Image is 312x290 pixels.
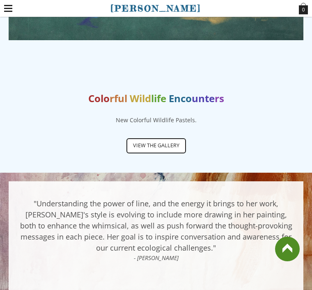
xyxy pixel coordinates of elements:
span: View the gallery [127,139,185,153]
font: Wild [130,91,151,105]
font: unte [192,91,215,105]
em: - [PERSON_NAME] [134,254,179,262]
span: [PERSON_NAME] [110,3,201,14]
font: rs [215,91,224,105]
font: Enco [169,91,192,105]
font: ​"Understanding the power of line, and the energy it brings to her work, [PERSON_NAME]'s style is... [20,199,292,253]
a: View the gallery [126,138,186,153]
span: 0 [299,5,308,14]
font: life [151,91,166,105]
a: [PERSON_NAME] [110,2,201,14]
div: ​New Colorful Wildlife Pastels. [9,116,303,124]
font: Colo [88,91,110,105]
font: rful [110,91,127,105]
